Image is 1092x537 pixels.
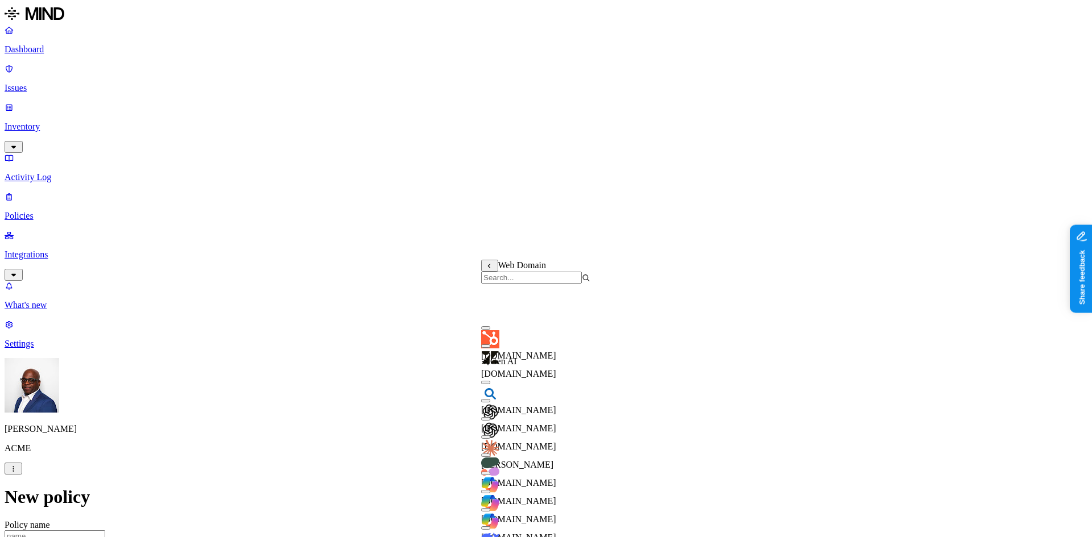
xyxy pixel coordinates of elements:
[5,44,1087,55] p: Dashboard
[481,476,499,494] img: copilot.cloud.microsoft favicon
[5,281,1087,310] a: What's new
[5,520,50,530] label: Policy name
[481,369,556,378] span: [DOMAIN_NAME]
[481,421,499,439] img: chatgpt.com favicon
[5,211,1087,221] p: Policies
[498,260,546,270] span: Web Domain
[5,64,1087,93] a: Issues
[481,494,499,512] img: copilot.microsoft.com favicon
[5,25,1087,55] a: Dashboard
[5,5,64,23] img: MIND
[5,358,59,413] img: Gregory Thomas
[5,319,1087,349] a: Settings
[481,457,499,476] img: cohere.com favicon
[5,443,1087,453] p: ACME
[5,300,1087,310] p: What's new
[5,230,1087,279] a: Integrations
[5,153,1087,182] a: Activity Log
[481,330,499,348] img: hubspot.com favicon
[5,339,1087,349] p: Settings
[5,5,1087,25] a: MIND
[481,385,499,403] img: bing.com favicon
[5,172,1087,182] p: Activity Log
[5,192,1087,221] a: Policies
[481,439,499,457] img: claude.ai favicon
[5,122,1087,132] p: Inventory
[481,348,499,367] img: zendesk.com favicon
[481,272,582,284] input: Search...
[5,486,1087,507] h1: New policy
[481,403,499,421] img: chat.openai.com favicon
[5,83,1087,93] p: Issues
[481,356,590,367] div: Gen AI
[5,102,1087,151] a: Inventory
[5,249,1087,260] p: Integrations
[481,512,499,530] img: m365.cloud.microsoft favicon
